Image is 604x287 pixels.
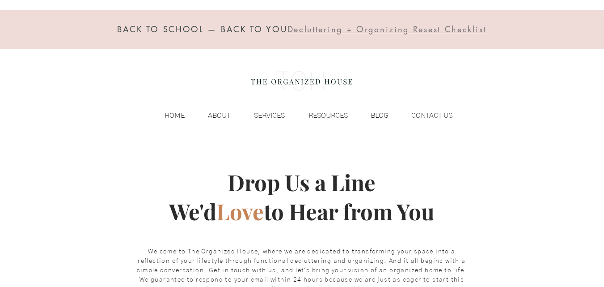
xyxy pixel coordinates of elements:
a: Decluttering + Organizing Resest Checklist [287,26,486,34]
img: the organized house [247,63,356,99]
p: SERVICES [249,109,289,122]
a: BLOG [352,109,393,122]
a: HOME [146,109,189,122]
a: RESOURCES [289,109,352,122]
a: ABOUT [189,109,235,122]
span: Love [216,197,264,226]
a: CONTACT US [393,109,457,122]
nav: Site [146,109,457,122]
p: HOME [160,109,189,122]
a: SERVICES [235,109,289,122]
span: Decluttering + Organizing Resest Checklist [287,24,486,34]
span: Drop Us a Line We'd to Hear from You [169,167,435,226]
span: BACK TO SCHOOL — BACK TO YOU [117,24,287,34]
p: ABOUT [203,109,235,122]
p: BLOG [366,109,393,122]
p: CONTACT US [407,109,457,122]
p: RESOURCES [304,109,352,122]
